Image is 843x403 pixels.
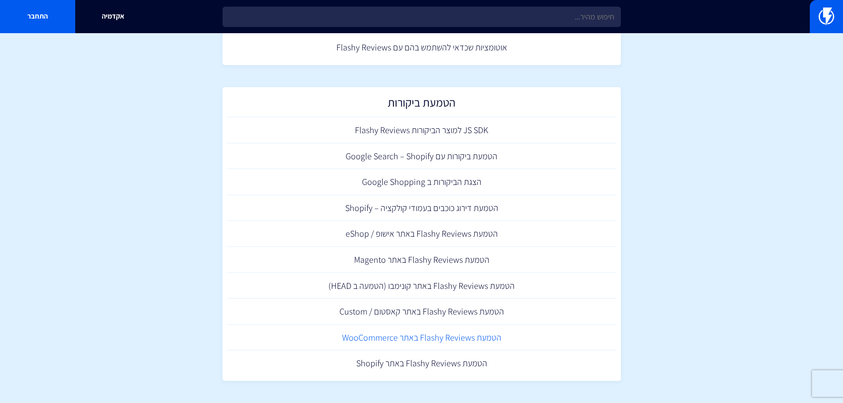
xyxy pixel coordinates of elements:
[227,35,616,61] a: אוטומציות שכדאי להשתמש בהם עם Flashy Reviews
[231,96,612,113] h2: הטמעת ביקורות
[227,299,616,325] a: הטמעת Flashy Reviews באתר קאסטום / Custom
[227,273,616,299] a: הטמעת Flashy Reviews באתר קונימבו (הטמעה ב HEAD)
[227,117,616,143] a: JS SDK למוצר הביקורות Flashy Reviews
[223,7,621,27] input: חיפוש מהיר...
[227,221,616,247] a: הטמעת Flashy Reviews באתר אישופ / eShop
[227,169,616,195] a: הצגת הביקורות ב Google Shopping
[227,195,616,221] a: הטמעת דירוג כוכבים בעמודי קולקציה – Shopify
[227,92,616,118] a: הטמעת ביקורות
[227,350,616,376] a: הטמעת Flashy Reviews באתר Shopify
[227,143,616,169] a: הטמעת ביקורות עם Google Search – Shopify
[227,247,616,273] a: הטמעת Flashy Reviews באתר Magento
[227,325,616,351] a: הטמעת Flashy Reviews באתר WooCommerce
